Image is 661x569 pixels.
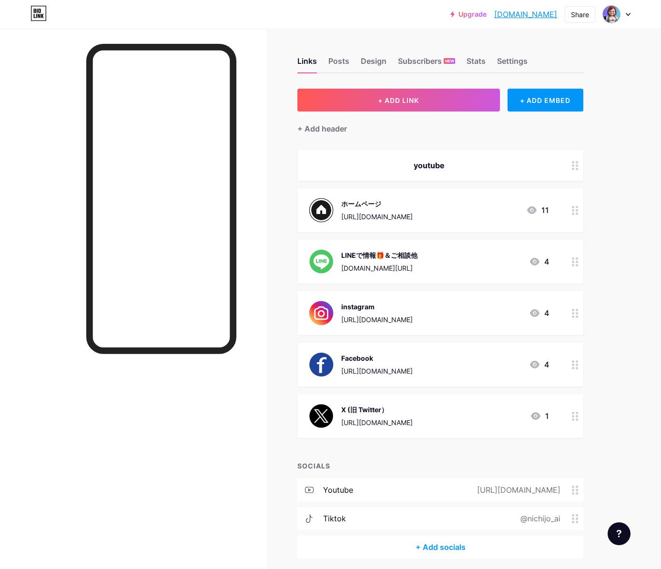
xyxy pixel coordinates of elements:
div: + ADD EMBED [508,89,583,112]
div: instagram [341,302,413,312]
div: 4 [529,359,549,370]
div: [URL][DOMAIN_NAME] [341,212,413,222]
div: youtube [323,484,353,496]
a: Upgrade [450,10,487,18]
div: [DOMAIN_NAME][URL] [341,263,417,273]
div: [URL][DOMAIN_NAME] [462,484,572,496]
div: Posts [328,55,349,72]
div: 4 [529,307,549,319]
div: + Add socials [297,536,583,559]
div: Facebook [341,353,413,363]
div: LINEで情報🎁＆ご相談他 [341,250,417,260]
div: @nichijo_ai [505,513,572,524]
div: Links [297,55,317,72]
div: Subscribers [398,55,455,72]
div: + Add header [297,123,347,134]
div: SOCIALS [297,461,583,471]
div: Settings [497,55,528,72]
div: Stats [467,55,486,72]
div: [URL][DOMAIN_NAME] [341,315,413,325]
img: X (旧 Twitter） [309,404,334,428]
div: tiktok [323,513,346,524]
div: X (旧 Twitter） [341,405,413,415]
img: nichijoai [602,5,620,23]
img: ホームページ [309,198,334,223]
img: instagram [309,301,334,325]
span: NEW [445,58,454,64]
div: Design [361,55,386,72]
div: 4 [529,256,549,267]
div: 11 [526,204,549,216]
span: + ADD LINK [378,96,419,104]
div: [URL][DOMAIN_NAME] [341,417,413,427]
button: + ADD LINK [297,89,500,112]
img: LINEで情報🎁＆ご相談他 [309,249,334,274]
div: 1 [530,410,549,422]
div: Share [571,10,589,20]
div: youtube [309,160,549,171]
a: [DOMAIN_NAME] [494,9,557,20]
img: Facebook [309,352,334,377]
div: ホームページ [341,199,413,209]
div: [URL][DOMAIN_NAME] [341,366,413,376]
